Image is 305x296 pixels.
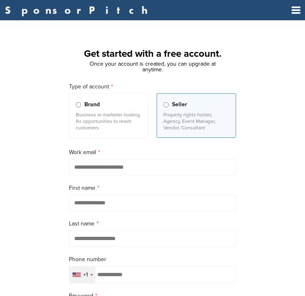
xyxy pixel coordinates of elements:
[83,272,88,278] div: +1
[84,100,100,109] span: Brand
[90,60,216,73] span: Once your account is created, you can upgrade at anytime.
[69,148,236,157] label: Work email
[172,100,187,109] span: Seller
[69,82,236,91] label: Type of account
[59,47,246,61] h1: Get started with a free account.
[69,184,236,193] label: First name
[69,219,236,228] label: Last name
[69,255,236,264] label: Phone number
[76,102,81,107] input: Brand Business or marketer looking for opportunities to reach customers
[69,266,95,283] div: Selected country
[163,112,229,131] p: Property rights holder, Agency, Event Manager, Vendor, Consultant
[5,5,153,15] a: SponsorPitch
[163,102,169,107] input: Seller Property rights holder, Agency, Event Manager, Vendor, Consultant
[76,112,142,131] p: Business or marketer looking for opportunities to reach customers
